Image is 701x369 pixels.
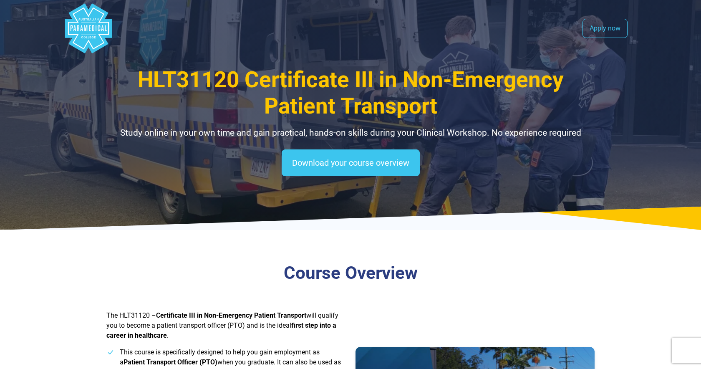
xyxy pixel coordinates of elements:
[124,358,217,366] strong: Patient Transport Officer (PTO)
[106,263,595,284] h3: Course Overview
[106,321,336,339] strong: first step into a career in healthcare
[106,311,338,339] span: The HLT31120 – will qualify you to become a patient transport officer (PTO) and is the ideal .
[106,126,595,140] p: Study online in your own time and gain practical, hands-on skills during your Clinical Workshop. ...
[156,311,306,319] strong: Certificate III in Non-Emergency Patient Transport
[282,149,420,176] a: Download your course overview
[138,67,564,119] span: HLT31120 Certificate III in Non-Emergency Patient Transport
[63,3,113,53] div: Australian Paramedical College
[582,19,628,38] a: Apply now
